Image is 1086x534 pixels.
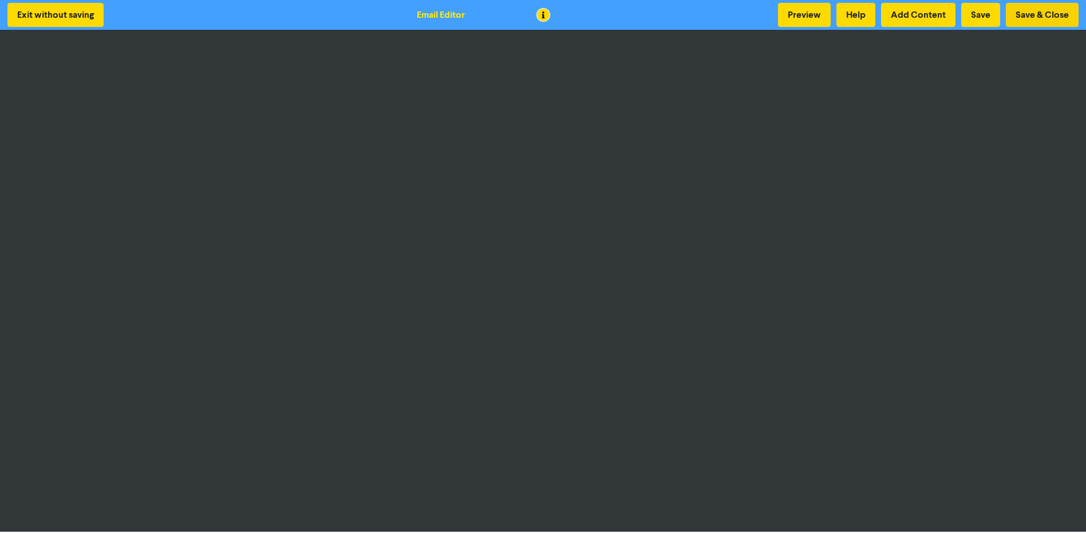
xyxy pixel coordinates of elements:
div: Email Editor [417,8,465,22]
button: Save [961,3,1000,27]
button: Add Content [881,3,955,27]
button: Preview [778,3,831,27]
button: Save & Close [1006,3,1079,27]
button: Exit without saving [7,3,104,27]
button: Help [836,3,875,27]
